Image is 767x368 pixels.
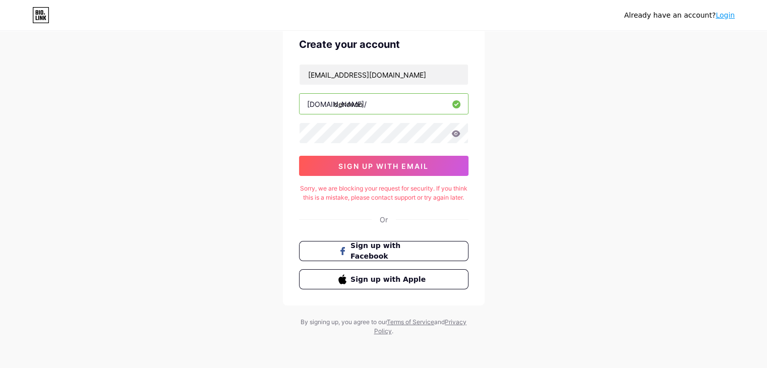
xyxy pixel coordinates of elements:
span: sign up with email [338,162,429,170]
button: Sign up with Facebook [299,241,468,261]
input: username [300,94,468,114]
div: [DOMAIN_NAME]/ [307,99,367,109]
div: Create your account [299,37,468,52]
div: By signing up, you agree to our and . [298,318,469,336]
input: Email [300,65,468,85]
div: Sorry, we are blocking your request for security. If you think this is a mistake, please contact ... [299,184,468,202]
span: Sign up with Facebook [350,240,429,262]
div: Already have an account? [624,10,735,21]
span: Sign up with Apple [350,274,429,285]
a: Login [716,11,735,19]
button: sign up with email [299,156,468,176]
button: Sign up with Apple [299,269,468,289]
a: Terms of Service [387,318,434,326]
div: Or [380,214,388,225]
